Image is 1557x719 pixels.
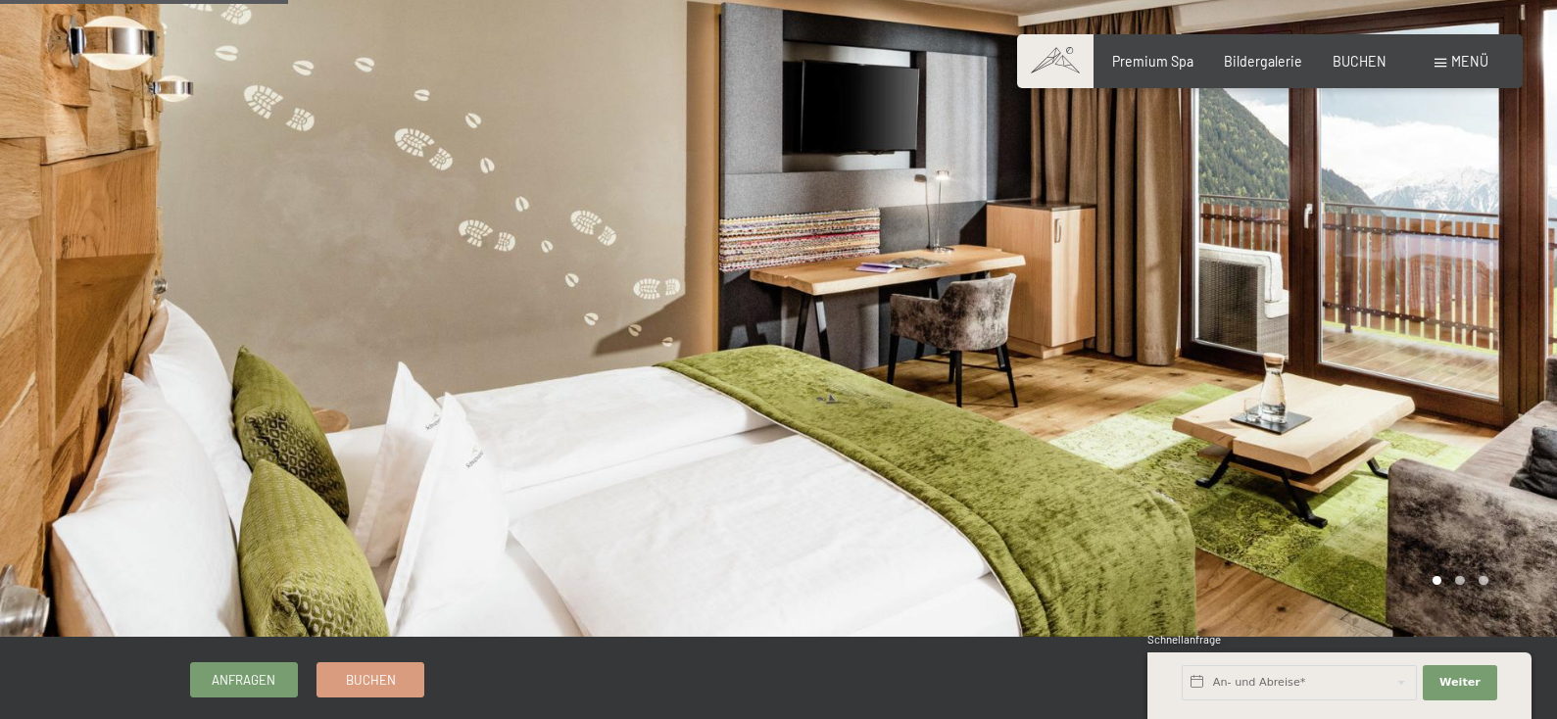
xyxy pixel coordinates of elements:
[1423,665,1497,700] button: Weiter
[346,671,396,689] span: Buchen
[212,671,275,689] span: Anfragen
[1333,53,1387,70] a: BUCHEN
[317,663,423,695] a: Buchen
[1112,53,1193,70] a: Premium Spa
[1439,675,1481,691] span: Weiter
[1451,53,1488,70] span: Menü
[1147,633,1221,646] span: Schnellanfrage
[191,663,297,695] a: Anfragen
[1224,53,1302,70] a: Bildergalerie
